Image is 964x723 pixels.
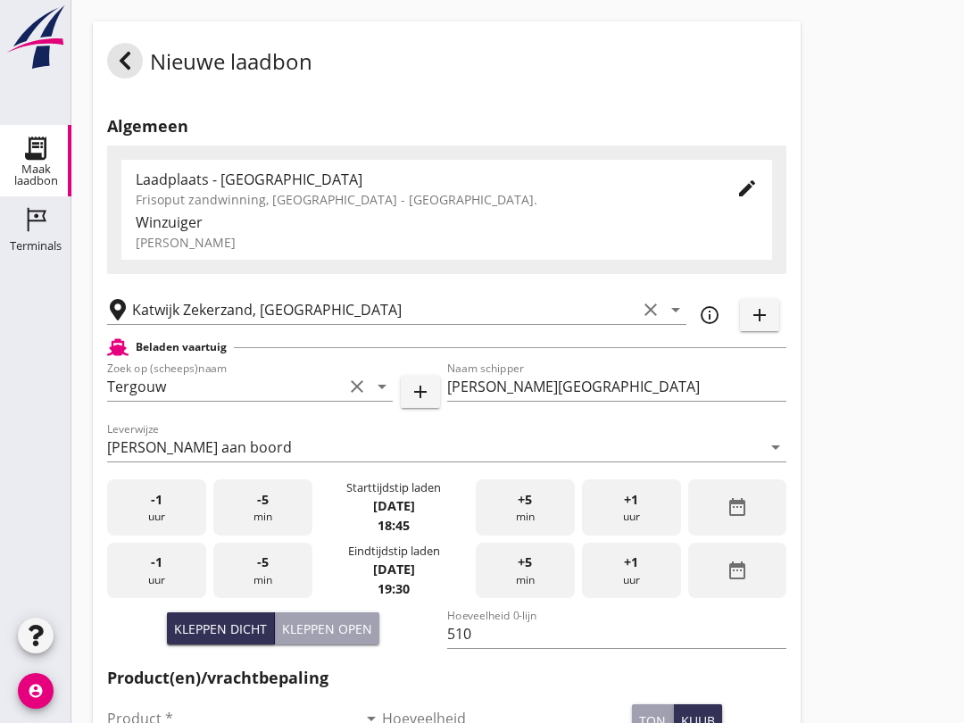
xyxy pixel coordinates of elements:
div: uur [107,543,206,599]
button: Kleppen open [275,612,379,644]
i: clear [346,376,368,397]
div: [PERSON_NAME] aan boord [107,439,292,455]
span: -5 [257,490,269,510]
div: Kleppen open [282,619,372,638]
div: min [476,543,575,599]
div: uur [582,479,681,536]
div: Frisoput zandwinning, [GEOGRAPHIC_DATA] - [GEOGRAPHIC_DATA]. [136,190,708,209]
div: min [476,479,575,536]
h2: Product(en)/vrachtbepaling [107,666,786,690]
span: -1 [151,490,162,510]
i: arrow_drop_down [665,299,686,320]
strong: [DATE] [373,561,415,578]
i: date_range [727,496,748,518]
i: date_range [727,560,748,581]
strong: 18:45 [378,517,410,534]
i: arrow_drop_down [371,376,393,397]
i: clear [640,299,661,320]
i: info_outline [699,304,720,326]
div: uur [107,479,206,536]
i: add [410,381,431,403]
div: Nieuwe laadbon [107,43,312,86]
span: -1 [151,553,162,572]
div: Laadplaats - [GEOGRAPHIC_DATA] [136,169,708,190]
div: min [213,479,312,536]
i: add [749,304,770,326]
span: +1 [624,553,638,572]
strong: [DATE] [373,497,415,514]
span: +1 [624,490,638,510]
h2: Algemeen [107,114,786,138]
img: logo-small.a267ee39.svg [4,4,68,71]
input: Hoeveelheid 0-lijn [447,619,787,648]
div: min [213,543,312,599]
h2: Beladen vaartuig [136,339,227,355]
div: [PERSON_NAME] [136,233,758,252]
div: Eindtijdstip laden [348,543,440,560]
input: Losplaats [132,295,636,324]
span: +5 [518,553,532,572]
i: arrow_drop_down [765,436,786,458]
input: Zoek op (scheeps)naam [107,372,343,401]
div: Winzuiger [136,212,758,233]
span: -5 [257,553,269,572]
i: account_circle [18,673,54,709]
div: Terminals [10,240,62,252]
div: Starttijdstip laden [346,479,441,496]
i: edit [736,178,758,199]
button: Kleppen dicht [167,612,275,644]
div: Kleppen dicht [174,619,267,638]
span: +5 [518,490,532,510]
input: Naam schipper [447,372,787,401]
div: uur [582,543,681,599]
strong: 19:30 [378,580,410,597]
